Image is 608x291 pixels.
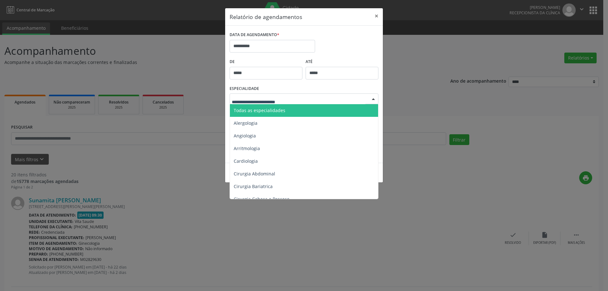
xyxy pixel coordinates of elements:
[234,120,257,126] span: Alergologia
[306,57,378,67] label: ATÉ
[230,30,279,40] label: DATA DE AGENDAMENTO
[234,107,285,113] span: Todas as especialidades
[230,57,302,67] label: De
[234,171,275,177] span: Cirurgia Abdominal
[234,196,289,202] span: Cirurgia Cabeça e Pescoço
[234,158,258,164] span: Cardiologia
[370,8,383,24] button: Close
[230,84,259,94] label: ESPECIALIDADE
[234,183,273,189] span: Cirurgia Bariatrica
[230,13,302,21] h5: Relatório de agendamentos
[234,133,256,139] span: Angiologia
[234,145,260,151] span: Arritmologia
